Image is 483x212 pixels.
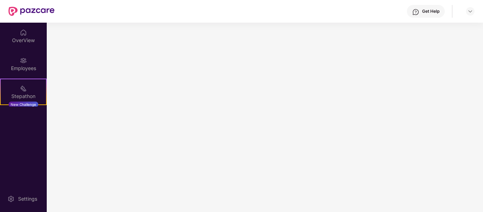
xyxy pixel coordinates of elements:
[422,8,439,14] div: Get Help
[20,29,27,36] img: svg+xml;base64,PHN2ZyBpZD0iSG9tZSIgeG1sbnM9Imh0dHA6Ly93d3cudzMub3JnLzIwMDAvc3ZnIiB3aWR0aD0iMjAiIG...
[20,57,27,64] img: svg+xml;base64,PHN2ZyBpZD0iRW1wbG95ZWVzIiB4bWxucz0iaHR0cDovL3d3dy53My5vcmcvMjAwMC9zdmciIHdpZHRoPS...
[16,195,39,202] div: Settings
[8,7,55,16] img: New Pazcare Logo
[20,85,27,92] img: svg+xml;base64,PHN2ZyB4bWxucz0iaHR0cDovL3d3dy53My5vcmcvMjAwMC9zdmciIHdpZHRoPSIyMSIgaGVpZ2h0PSIyMC...
[7,195,15,202] img: svg+xml;base64,PHN2ZyBpZD0iU2V0dGluZy0yMHgyMCIgeG1sbnM9Imh0dHA6Ly93d3cudzMub3JnLzIwMDAvc3ZnIiB3aW...
[1,93,46,100] div: Stepathon
[467,8,473,14] img: svg+xml;base64,PHN2ZyBpZD0iRHJvcGRvd24tMzJ4MzIiIHhtbG5zPSJodHRwOi8vd3d3LnczLm9yZy8yMDAwL3N2ZyIgd2...
[412,8,419,16] img: svg+xml;base64,PHN2ZyBpZD0iSGVscC0zMngzMiIgeG1sbnM9Imh0dHA6Ly93d3cudzMub3JnLzIwMDAvc3ZnIiB3aWR0aD...
[8,102,38,107] div: New Challenge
